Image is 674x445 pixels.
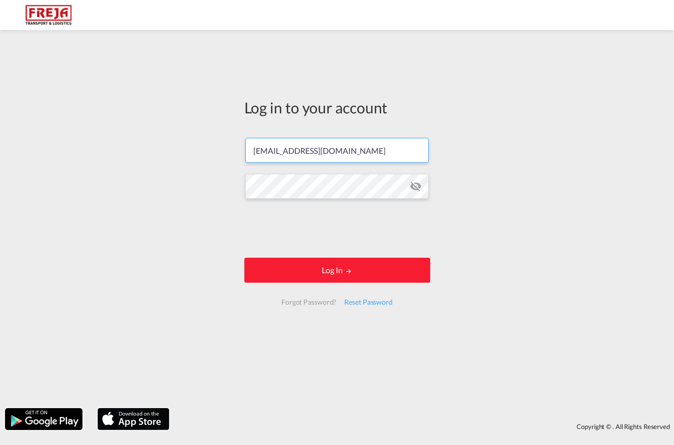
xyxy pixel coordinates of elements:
div: Reset Password [340,293,397,311]
img: 586607c025bf11f083711d99603023e7.png [15,4,82,26]
iframe: reCAPTCHA [261,209,413,248]
img: google.png [4,407,83,431]
div: Log in to your account [244,97,430,118]
button: LOGIN [244,258,430,283]
input: Enter email/phone number [245,138,429,163]
img: apple.png [96,407,170,431]
div: Forgot Password? [277,293,340,311]
div: Copyright © . All Rights Reserved [174,418,674,435]
md-icon: icon-eye-off [410,180,422,192]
